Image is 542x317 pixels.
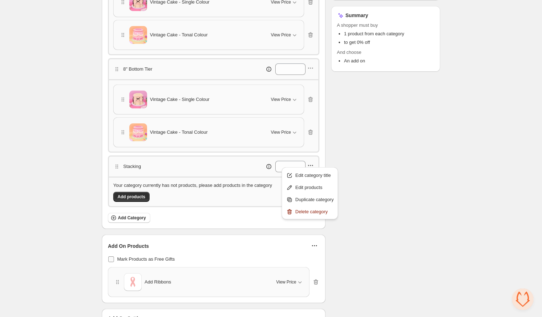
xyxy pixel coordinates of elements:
span: Vintage Cake - Single Colour [150,96,209,103]
li: An add on [344,57,434,65]
span: Edit products [295,184,334,191]
p: Stacking [123,163,141,170]
span: Mark Products as Free Gifts [117,256,175,262]
span: View Price [271,129,291,135]
span: View Price [271,32,291,38]
span: Edit category title [295,172,334,179]
button: View Price [272,276,308,288]
img: Vintage Cake - Tonal Colour [129,26,147,44]
p: 8" Bottom Tier [123,66,152,73]
img: Vintage Cake - Single Colour [129,91,147,108]
span: And choose [337,49,434,56]
li: to get 0% off [344,39,434,46]
span: Add Ribbons [145,278,171,286]
span: View Price [271,97,291,102]
span: Vintage Cake - Tonal Colour [150,129,208,136]
button: Add Category [108,213,150,223]
h3: Summary [345,12,368,19]
button: Add products [113,192,150,202]
span: Add Category [118,215,146,221]
span: Vintage Cake - Tonal Colour [150,31,208,39]
button: View Price [267,29,302,41]
p: Your category currently has not products, please add products in the category [113,182,272,189]
img: Add Ribbons [124,273,142,291]
span: Add On Products [108,242,149,250]
li: 1 product from each category [344,30,434,37]
span: Delete category [295,208,334,215]
button: View Price [267,94,302,105]
a: Open chat [512,288,533,310]
span: View Price [276,279,296,285]
span: A shopper must buy [337,22,434,29]
span: Add products [118,194,145,200]
span: Duplicate category [295,196,334,203]
img: Vintage Cake - Tonal Colour [129,123,147,141]
button: View Price [267,127,302,138]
